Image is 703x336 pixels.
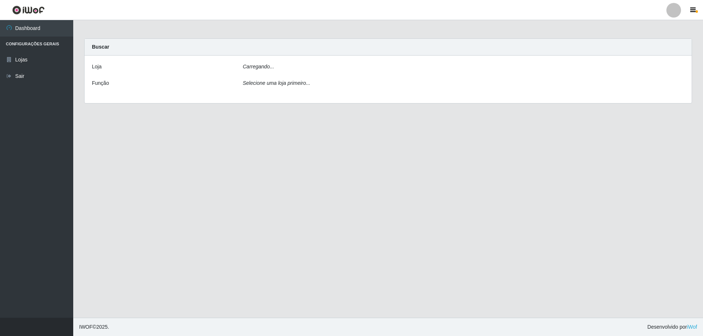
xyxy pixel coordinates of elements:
i: Carregando... [243,64,274,69]
span: © 2025 . [79,323,109,331]
span: Desenvolvido por [647,323,697,331]
i: Selecione uma loja primeiro... [243,80,310,86]
a: iWof [687,324,697,330]
label: Função [92,79,109,87]
span: IWOF [79,324,93,330]
label: Loja [92,63,101,71]
strong: Buscar [92,44,109,50]
img: CoreUI Logo [12,5,45,15]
